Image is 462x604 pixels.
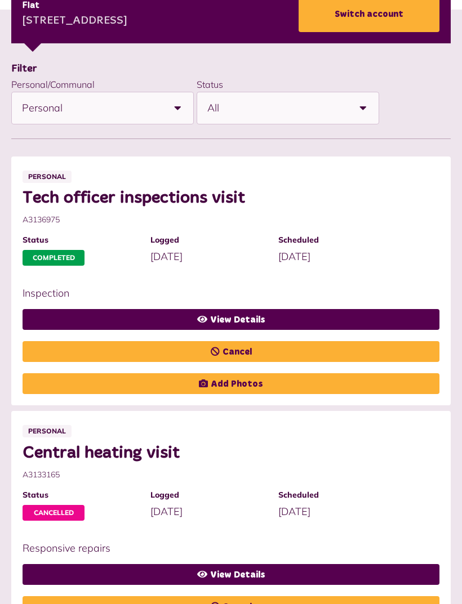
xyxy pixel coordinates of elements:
[23,443,428,463] span: Central heating visit
[150,489,267,501] span: Logged
[23,13,127,30] div: [STREET_ADDRESS]
[23,540,428,556] p: Responsive repairs
[11,79,95,90] label: Personal/Communal
[150,505,183,518] span: [DATE]
[197,79,223,90] label: Status
[23,373,439,394] a: Add Photos
[150,250,183,263] span: [DATE]
[23,250,85,266] span: Completed
[22,92,162,124] span: Personal
[23,285,428,301] p: Inspection
[23,425,72,437] span: Personal
[23,188,428,208] span: Tech officer inspections visit
[150,234,267,246] span: Logged
[278,234,395,246] span: Scheduled
[23,309,439,330] a: View Details
[23,505,85,521] span: Cancelled
[23,214,428,226] span: A3136975
[23,341,439,362] a: Cancel
[278,250,310,263] span: [DATE]
[11,64,37,74] span: Filter
[278,505,310,518] span: [DATE]
[278,489,395,501] span: Scheduled
[23,171,72,183] span: Personal
[23,564,439,585] a: View Details
[207,92,347,124] span: All
[23,469,428,481] span: A3133165
[23,489,139,501] span: Status
[23,234,139,246] span: Status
